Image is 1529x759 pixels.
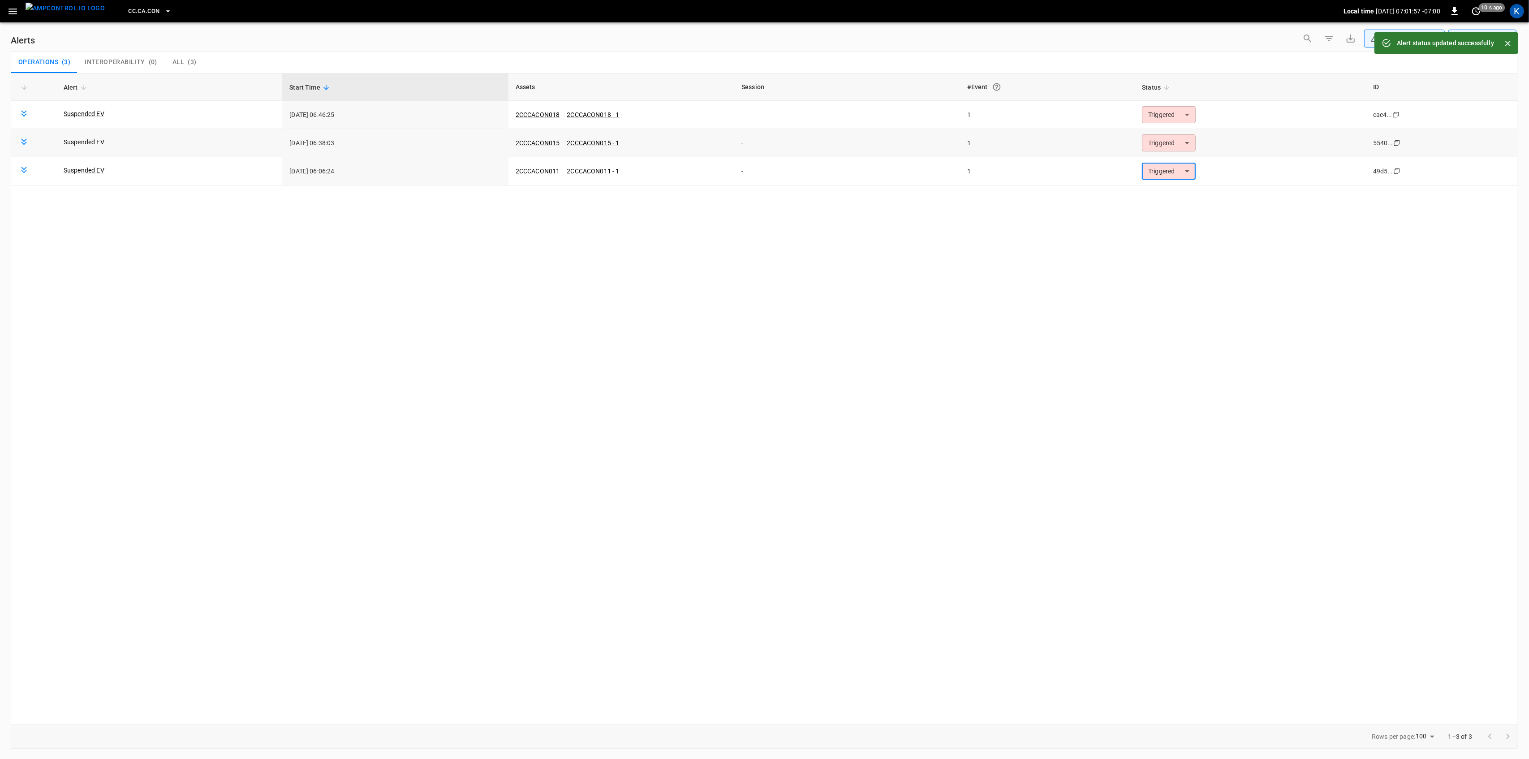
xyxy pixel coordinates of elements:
[1501,37,1515,50] button: Close
[1373,138,1393,147] div: 5540...
[1465,30,1516,47] div: Last 24 hrs
[1366,73,1518,101] th: ID
[1344,7,1374,16] p: Local time
[1393,138,1402,148] div: copy
[11,33,35,47] h6: Alerts
[1376,7,1440,16] p: [DATE] 07:01:57 -07:00
[64,166,104,175] a: Suspended EV
[1392,110,1401,120] div: copy
[1142,82,1172,93] span: Status
[62,58,70,66] span: ( 3 )
[1469,4,1483,18] button: set refresh interval
[64,109,104,118] a: Suspended EV
[734,129,960,157] td: -
[508,73,734,101] th: Assets
[64,82,90,93] span: Alert
[1397,35,1494,51] div: Alert status updated successfully
[1510,4,1524,18] div: profile-icon
[1479,3,1505,12] span: 10 s ago
[282,129,508,157] td: [DATE] 06:38:03
[1373,110,1392,119] div: cae4...
[26,3,105,14] img: ampcontrol.io logo
[1448,732,1472,741] p: 1–3 of 3
[64,138,104,147] a: Suspended EV
[960,101,1135,129] td: 1
[282,157,508,185] td: [DATE] 06:06:24
[734,73,960,101] th: Session
[516,111,560,118] a: 2CCCACON018
[149,58,157,66] span: ( 0 )
[188,58,196,66] span: ( 3 )
[968,79,1128,95] div: #Event
[567,139,619,147] a: 2CCCACON015 - 1
[282,101,508,129] td: [DATE] 06:46:25
[172,58,184,66] span: All
[289,82,332,93] span: Start Time
[85,58,145,66] span: Interoperability
[1372,732,1415,741] p: Rows per page:
[960,157,1135,185] td: 1
[516,139,560,147] a: 2CCCACON015
[734,101,960,129] td: -
[128,6,159,17] span: CC.CA.CON
[960,129,1135,157] td: 1
[125,3,175,20] button: CC.CA.CON
[567,168,619,175] a: 2CCCACON011 - 1
[1393,166,1402,176] div: copy
[1142,106,1196,123] div: Triggered
[18,58,58,66] span: Operations
[989,79,1005,95] button: An event is a single occurrence of an issue. An alert groups related events for the same asset, m...
[516,168,560,175] a: 2CCCACON011
[1142,134,1196,151] div: Triggered
[1142,163,1196,180] div: Triggered
[1416,730,1437,743] div: 100
[1373,167,1393,176] div: 49d5...
[567,111,619,118] a: 2CCCACON018 - 1
[1370,34,1430,43] div: Unresolved
[734,157,960,185] td: -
